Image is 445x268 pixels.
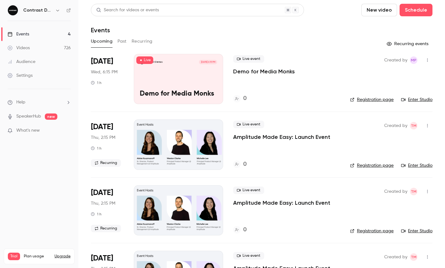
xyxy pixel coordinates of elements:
button: Past [118,36,127,46]
a: Demo for Media MonksContrast Demos[DATE] 6:15 PMDemo for Media Monks [134,54,223,104]
button: Recurring events [384,39,432,49]
a: 0 [233,160,247,169]
div: Search for videos or events [96,7,159,13]
a: 0 [233,94,247,103]
span: Created by [384,56,407,64]
a: Registration page [350,97,394,103]
a: SpeakerHub [16,113,41,120]
span: TM [411,188,416,195]
a: Demo for Media Monks [233,68,295,75]
span: Tim Minton [410,122,417,129]
span: Tim Minton [410,253,417,261]
a: Amplitude Made Easy: Launch Event [233,199,330,207]
span: Live [136,56,153,64]
a: Enter Studio [401,97,432,103]
span: [DATE] [91,188,113,198]
div: Videos [8,45,30,51]
span: Live event [233,121,264,128]
div: 1 h [91,146,102,151]
span: new [45,113,57,120]
div: 1 h [91,80,102,85]
span: Help [16,99,25,106]
span: Live event [233,187,264,194]
button: Recurring [132,36,153,46]
h4: 0 [243,160,247,169]
button: New video [361,4,397,16]
a: 0 [233,226,247,234]
span: Created by [384,253,407,261]
span: Maxim Poulsen [410,56,417,64]
h4: 0 [243,94,247,103]
p: Contrast Demos [146,60,163,64]
span: [DATE] [91,122,113,132]
h4: 0 [243,226,247,234]
div: Oct 2 Thu, 1:15 PM (Europe/London) [91,119,124,170]
div: 1 h [91,212,102,217]
span: Thu, 2:15 PM [91,134,115,141]
a: Registration page [350,228,394,234]
a: Amplitude Made Easy: Launch Event [233,133,330,141]
span: Created by [384,122,407,129]
span: [DATE] [91,253,113,263]
span: MP [411,56,416,64]
span: Tim Minton [410,188,417,195]
span: Plan usage [24,254,51,259]
span: Live event [233,55,264,63]
a: Enter Studio [401,228,432,234]
span: Recurring [91,159,121,167]
button: Schedule [400,4,432,16]
span: Live event [233,252,264,260]
span: What's new [16,127,40,134]
h1: Events [91,26,110,34]
span: TM [411,122,416,129]
img: Contrast Demos [8,5,18,15]
span: Created by [384,188,407,195]
div: Oct 9 Thu, 1:15 PM (Europe/London) [91,185,124,235]
a: Registration page [350,162,394,169]
span: [DATE] [91,56,113,66]
div: Settings [8,72,33,79]
li: help-dropdown-opener [8,99,71,106]
div: Audience [8,59,35,65]
a: Enter Studio [401,162,432,169]
span: TM [411,253,416,261]
span: Recurring [91,225,121,232]
h6: Contrast Demos [23,7,53,13]
div: Events [8,31,29,37]
div: Oct 1 Wed, 6:15 PM (Europe/Paris) [91,54,124,104]
span: Thu, 2:15 PM [91,200,115,207]
span: [DATE] 6:15 PM [199,60,217,64]
button: Upcoming [91,36,113,46]
p: Demo for Media Monks [140,90,217,98]
span: Wed, 6:15 PM [91,69,118,75]
button: Upgrade [55,254,71,259]
span: Trial [8,253,20,260]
